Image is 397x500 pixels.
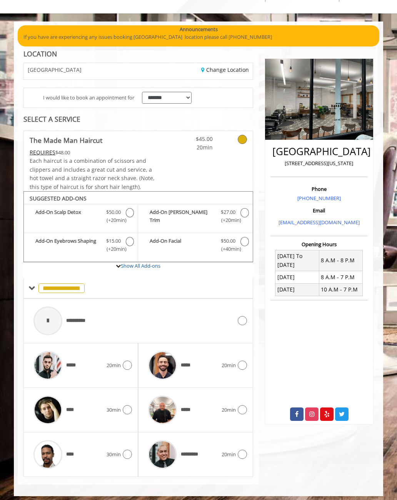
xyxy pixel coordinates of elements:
[30,148,157,157] div: $48.00
[176,135,212,143] span: $45.00
[30,149,55,156] span: This service needs some Advance to be paid before we block your appointment
[142,208,249,226] label: Add-On Beard Trim
[28,67,82,73] span: [GEOGRAPHIC_DATA]
[220,245,237,253] span: (+40min )
[23,116,253,123] div: SELECT A SERVICE
[201,66,249,73] a: Change Location
[279,219,360,226] a: [EMAIL_ADDRESS][DOMAIN_NAME]
[106,208,121,216] span: $50.00
[28,237,134,255] label: Add-On Eyebrows Shaping
[272,186,366,192] h3: Phone
[105,245,122,253] span: (+20min )
[35,237,101,253] b: Add-On Eyebrows Shaping
[107,406,121,414] span: 30min
[107,450,121,459] span: 30min
[221,208,235,216] span: $27.00
[30,157,155,190] span: Each haircut is a combination of scissors and clippers and includes a great cut and service, a ho...
[30,195,87,202] b: SUGGESTED ADD-ONS
[35,208,101,224] b: Add-On Scalp Detox
[272,208,366,213] h3: Email
[272,159,366,167] p: [STREET_ADDRESS][US_STATE]
[270,242,368,247] h3: Opening Hours
[220,216,237,224] span: (+20min )
[176,143,212,152] span: 20min
[319,250,362,271] td: 8 A.M - 8 P.M
[319,271,362,283] td: 8 A.M - 7 P.M
[28,208,134,226] label: Add-On Scalp Detox
[23,49,57,58] b: LOCATION
[106,237,121,245] span: $15.00
[319,283,362,296] td: 10 A.M - 7 P.M
[107,361,121,369] span: 20min
[272,146,366,157] h2: [GEOGRAPHIC_DATA]
[275,250,319,271] td: [DATE] To [DATE]
[121,262,160,269] a: Show All Add-ons
[23,33,374,41] p: If you have are experiencing any issues booking [GEOGRAPHIC_DATA] location please call [PHONE_NUM...
[275,283,319,296] td: [DATE]
[222,450,236,459] span: 20min
[222,361,236,369] span: 20min
[222,406,236,414] span: 20min
[43,94,134,102] span: I would like to book an appointment for
[297,195,341,202] a: [PHONE_NUMBER]
[23,191,253,263] div: The Made Man Haircut Add-onS
[150,208,216,224] b: Add-On [PERSON_NAME] Trim
[30,135,102,146] b: The Made Man Haircut
[275,271,319,283] td: [DATE]
[150,237,216,253] b: Add-On Facial
[180,25,218,33] b: Announcements
[142,237,249,255] label: Add-On Facial
[105,216,122,224] span: (+20min )
[221,237,235,245] span: $50.00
